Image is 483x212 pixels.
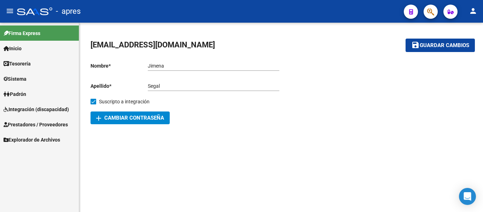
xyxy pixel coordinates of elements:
[411,41,420,49] mat-icon: save
[4,90,26,98] span: Padrón
[4,136,60,144] span: Explorador de Archivos
[6,7,14,15] mat-icon: menu
[91,111,170,124] button: Cambiar Contraseña
[4,29,40,37] span: Firma Express
[4,45,22,52] span: Inicio
[4,105,69,113] span: Integración (discapacidad)
[420,42,469,49] span: Guardar cambios
[91,62,148,70] p: Nombre
[94,114,103,122] mat-icon: add
[459,188,476,205] div: Open Intercom Messenger
[4,121,68,128] span: Prestadores / Proveedores
[406,39,475,52] button: Guardar cambios
[91,40,215,49] span: [EMAIL_ADDRESS][DOMAIN_NAME]
[91,82,148,90] p: Apellido
[56,4,81,19] span: - apres
[4,60,31,68] span: Tesorería
[96,115,164,121] span: Cambiar Contraseña
[4,75,27,83] span: Sistema
[469,7,477,15] mat-icon: person
[99,97,150,106] span: Suscripto a integración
